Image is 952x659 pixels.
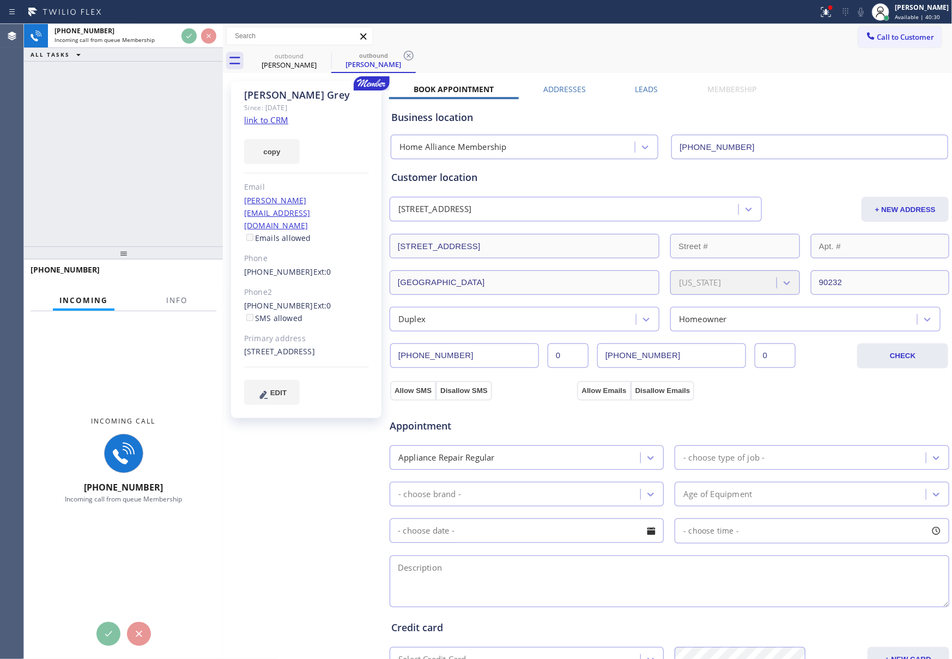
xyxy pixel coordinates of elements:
[244,139,300,164] button: copy
[84,481,163,493] span: [PHONE_NUMBER]
[857,343,948,368] button: CHECK
[244,300,313,311] a: [PHONE_NUMBER]
[31,51,70,58] span: ALL TASKS
[96,622,120,646] button: Accept
[244,267,313,277] a: [PHONE_NUMBER]
[248,60,330,70] div: [PERSON_NAME]
[543,84,586,94] label: Addresses
[244,252,369,265] div: Phone
[811,270,949,295] input: ZIP
[246,234,253,241] input: Emails allowed
[390,419,574,433] span: Appointment
[244,195,311,231] a: [PERSON_NAME][EMAIL_ADDRESS][DOMAIN_NAME]
[683,525,739,536] span: - choose time -
[853,4,869,20] button: Mute
[683,488,752,500] div: Age of Equipment
[811,234,949,258] input: Apt. #
[548,343,589,368] input: Ext.
[398,451,495,464] div: Appliance Repair Regular
[390,234,659,258] input: Address
[391,170,948,185] div: Customer location
[708,84,757,94] label: Membership
[313,267,331,277] span: Ext: 0
[332,49,415,72] div: Gary Grey
[244,313,302,323] label: SMS allowed
[877,32,935,42] span: Call to Customer
[895,13,940,21] span: Available | 40:30
[244,346,369,358] div: [STREET_ADDRESS]
[755,343,796,368] input: Ext. 2
[244,332,369,345] div: Primary address
[577,381,630,401] button: Allow Emails
[227,27,373,45] input: Search
[390,381,436,401] button: Allow SMS
[127,622,151,646] button: Reject
[670,234,800,258] input: Street #
[390,343,539,368] input: Phone Number
[248,52,330,60] div: outbound
[390,270,659,295] input: City
[244,233,311,243] label: Emails allowed
[398,313,426,325] div: Duplex
[53,290,114,311] button: Incoming
[436,381,492,401] button: Disallow SMS
[248,49,330,73] div: Gary Grey
[54,36,155,44] span: Incoming call from queue Membership
[92,416,156,426] span: Incoming call
[201,28,216,44] button: Reject
[683,451,765,464] div: - choose type of job -
[244,380,300,405] button: EDIT
[160,290,194,311] button: Info
[244,114,288,125] a: link to CRM
[244,286,369,299] div: Phone2
[391,110,948,125] div: Business location
[398,488,461,500] div: - choose brand -
[244,181,369,194] div: Email
[270,389,287,397] span: EDIT
[895,3,949,12] div: [PERSON_NAME]
[332,59,415,69] div: [PERSON_NAME]
[244,89,369,101] div: [PERSON_NAME] Grey
[181,28,197,44] button: Accept
[390,518,664,543] input: - choose date -
[679,313,727,325] div: Homeowner
[414,84,494,94] label: Book Appointment
[858,27,942,47] button: Call to Customer
[166,295,187,305] span: Info
[862,197,949,222] button: + NEW ADDRESS
[244,101,369,114] div: Since: [DATE]
[391,620,948,635] div: Credit card
[631,381,695,401] button: Disallow Emails
[332,51,415,59] div: outbound
[65,494,182,504] span: Incoming call from queue Membership
[313,300,331,311] span: Ext: 0
[399,141,507,154] div: Home Alliance Membership
[59,295,108,305] span: Incoming
[24,48,92,61] button: ALL TASKS
[671,135,948,159] input: Phone Number
[246,314,253,321] input: SMS allowed
[54,26,114,35] span: [PHONE_NUMBER]
[635,84,658,94] label: Leads
[398,203,471,216] div: [STREET_ADDRESS]
[597,343,746,368] input: Phone Number 2
[31,264,100,275] span: [PHONE_NUMBER]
